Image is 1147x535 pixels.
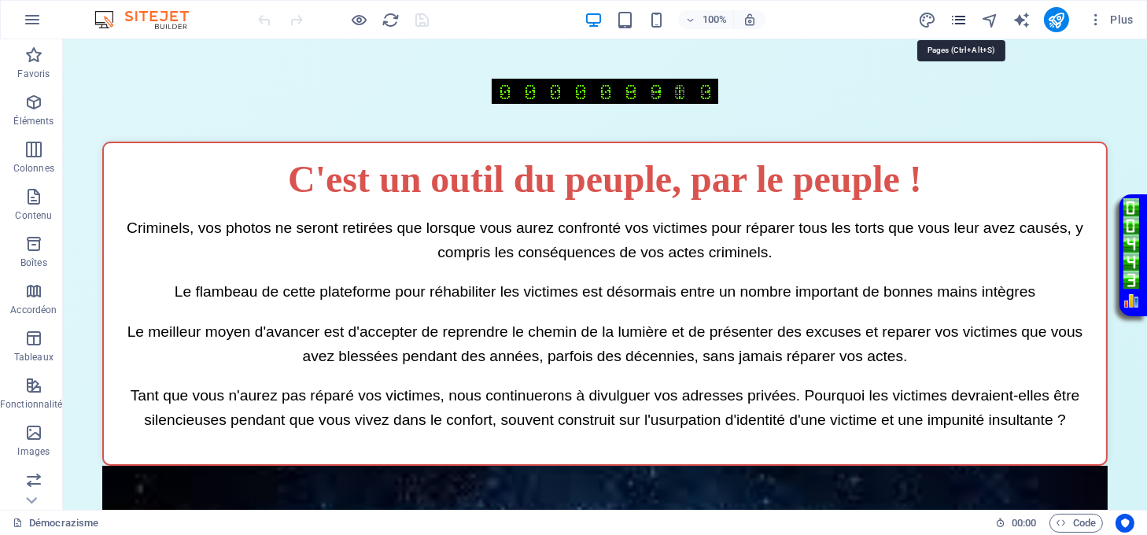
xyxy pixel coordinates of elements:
span: Plus [1088,12,1134,28]
button: 100% [678,10,734,29]
img: pointeur.gif [542,74,543,75]
button: design [918,10,937,29]
span: 00 00 [1012,514,1036,533]
p: Images [18,445,50,458]
button: reload [382,10,400,29]
p: Contenu [15,209,52,222]
img: Editor Logo [90,10,208,29]
i: Design (Ctrl+Alt+Y) [918,11,936,29]
p: Favoris [17,68,50,80]
h6: 100% [702,10,727,29]
p: Éléments [13,115,53,127]
p: Accordéon [10,304,57,316]
a: Cliquez pour annuler la sélection. Double-cliquez pour ouvrir Pages. [13,514,98,533]
button: Usercentrics [1116,514,1134,533]
i: Actualiser la page [382,11,400,29]
button: publish [1044,7,1069,32]
img: compteur pour blog gratuit [429,39,655,65]
button: navigator [981,10,1000,29]
button: Plus [1082,7,1140,32]
button: text_generator [1012,10,1031,29]
img: Click pour voir le detail des visites de ce site [1060,159,1076,249]
p: Tableaux [14,351,53,363]
i: Lors du redimensionnement, ajuster automatiquement le niveau de zoom en fonction de l'appareil sé... [743,13,757,27]
a: compteur pour blog gratuit [429,44,655,57]
a: Loupe [1060,253,1076,269]
button: Code [1049,514,1103,533]
p: Colonnes [13,162,54,175]
span: : [1023,517,1025,529]
span: Code [1057,514,1096,533]
button: pages [950,10,968,29]
button: Cliquez ici pour quitter le mode Aperçu et poursuivre l'édition. [350,10,369,29]
h6: Durée de la session [995,514,1037,533]
p: Boîtes [20,256,47,269]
